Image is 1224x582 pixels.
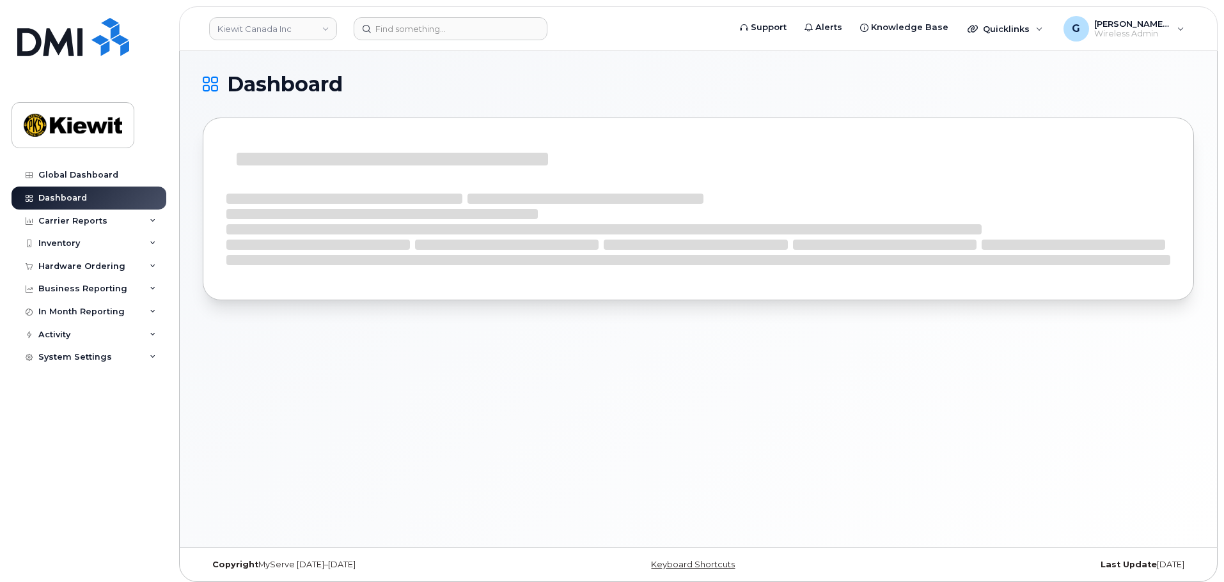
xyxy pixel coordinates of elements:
[203,560,533,570] div: MyServe [DATE]–[DATE]
[212,560,258,569] strong: Copyright
[863,560,1194,570] div: [DATE]
[1101,560,1157,569] strong: Last Update
[227,75,343,94] span: Dashboard
[651,560,735,569] a: Keyboard Shortcuts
